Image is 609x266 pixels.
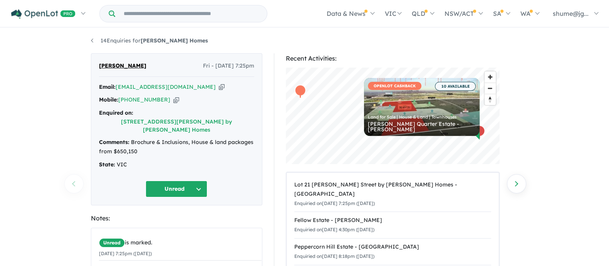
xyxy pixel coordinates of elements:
div: Land for Sale | House & Land | Townhouses [368,115,476,119]
a: Fellow Estate - [PERSON_NAME]Enquiried on[DATE] 4:30pm ([DATE]) [294,212,491,239]
a: [EMAIL_ADDRESS][DOMAIN_NAME] [116,83,216,90]
a: Peppercorn Hill Estate - [GEOGRAPHIC_DATA]Enquiried on[DATE] 8:18pm ([DATE]) [294,238,491,265]
input: Try estate name, suburb, builder or developer [117,5,265,22]
div: Map marker [473,125,485,139]
span: Unread [99,238,125,247]
span: shume@jg... [553,10,589,17]
canvas: Map [286,68,500,164]
span: [PERSON_NAME] [99,61,146,71]
div: Fellow Estate - [PERSON_NAME] [294,216,491,225]
a: [STREET_ADDRESS][PERSON_NAME] by [PERSON_NAME] Homes [121,118,232,133]
img: Openlot PRO Logo White [11,9,75,19]
span: 10 AVAILABLE [435,82,476,91]
strong: State: [99,161,115,168]
a: OPENLOT CASHBACK 10 AVAILABLE Land for Sale | House & Land | Townhouses [PERSON_NAME] Quarter Est... [364,78,480,136]
div: Map marker [294,85,306,99]
button: [STREET_ADDRESS][PERSON_NAME] by [PERSON_NAME] Homes [99,118,254,134]
div: Brochure & Inclusions, House & land packages from $650,150 [99,138,254,156]
small: Enquiried on [DATE] 8:18pm ([DATE]) [294,253,374,259]
a: Lot 21 [PERSON_NAME] Street by [PERSON_NAME] Homes - [GEOGRAPHIC_DATA]Enquiried on[DATE] 7:25pm (... [294,176,491,212]
strong: Enquired on: [99,109,133,116]
button: Unread [146,181,207,197]
div: Lot 21 [PERSON_NAME] Street by [PERSON_NAME] Homes - [GEOGRAPHIC_DATA] [294,180,491,199]
button: Zoom out [485,83,496,94]
strong: [PERSON_NAME] Homes [141,37,208,44]
strong: Mobile: [99,96,118,103]
div: Notes: [91,213,262,224]
div: [PERSON_NAME] Quarter Estate - [PERSON_NAME] [368,121,476,132]
a: 14Enquiries for[PERSON_NAME] Homes [91,37,208,44]
div: Peppercorn Hill Estate - [GEOGRAPHIC_DATA] [294,242,491,252]
strong: Comments: [99,139,129,146]
a: [PHONE_NUMBER] [118,96,170,103]
small: Enquiried on [DATE] 7:25pm ([DATE]) [294,200,375,206]
strong: Email: [99,83,116,90]
button: Copy [173,96,179,104]
div: Recent Activities: [286,53,500,64]
button: Reset bearing to north [485,94,496,105]
span: Zoom out [485,83,496,94]
span: Fri - [DATE] 7:25pm [203,61,254,71]
small: [DATE] 7:25pm ([DATE]) [99,251,152,256]
span: OPENLOT CASHBACK [368,82,421,90]
small: Enquiried on [DATE] 4:30pm ([DATE]) [294,227,374,232]
button: Copy [219,83,225,91]
button: Zoom in [485,71,496,83]
nav: breadcrumb [91,36,518,46]
div: VIC [99,160,254,169]
div: is marked. [99,238,262,247]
